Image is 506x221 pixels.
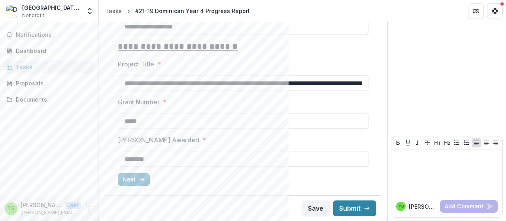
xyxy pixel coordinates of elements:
[16,79,89,87] div: Proposals
[16,95,89,104] div: Documents
[102,5,253,17] nav: breadcrumb
[481,138,491,147] button: Align Center
[22,4,81,12] div: [GEOGRAPHIC_DATA] [US_STATE]
[413,138,422,147] button: Italicize
[21,201,62,209] p: [PERSON_NAME]
[84,3,95,19] button: Open entity switcher
[135,7,250,15] div: #21-19 Dominican Year 4 Progress Report
[393,138,403,147] button: Bold
[118,135,199,145] p: [PERSON_NAME] Awarded
[442,138,452,147] button: Heading 2
[16,47,89,55] div: Dashboard
[118,59,154,69] p: Project Title
[3,60,95,74] a: Tasks
[8,206,15,211] div: Yvette Blitzer
[22,12,44,19] span: Nonprofit
[468,3,484,19] button: Partners
[65,202,81,209] p: User
[440,200,498,213] button: Add Comment
[302,200,330,216] button: Save
[487,3,503,19] button: Get Help
[6,5,19,17] img: Dominican University New York
[423,138,432,147] button: Strike
[432,138,442,147] button: Heading 1
[409,202,437,211] p: [PERSON_NAME]
[472,138,481,147] button: Align Left
[491,138,500,147] button: Align Right
[403,138,413,147] button: Underline
[105,7,122,15] div: Tasks
[398,204,404,208] div: Yvette Blitzer
[16,32,92,38] span: Notifications
[3,93,95,106] a: Documents
[3,77,95,90] a: Proposals
[3,44,95,57] a: Dashboard
[3,28,95,41] button: Notifications
[452,138,461,147] button: Bullet List
[462,138,471,147] button: Ordered List
[84,204,94,213] button: More
[16,63,89,71] div: Tasks
[118,173,150,186] button: Next
[21,209,81,216] p: [PERSON_NAME][EMAIL_ADDRESS][DOMAIN_NAME]
[102,5,125,17] a: Tasks
[333,200,376,216] button: Submit
[118,97,160,107] p: Grant Number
